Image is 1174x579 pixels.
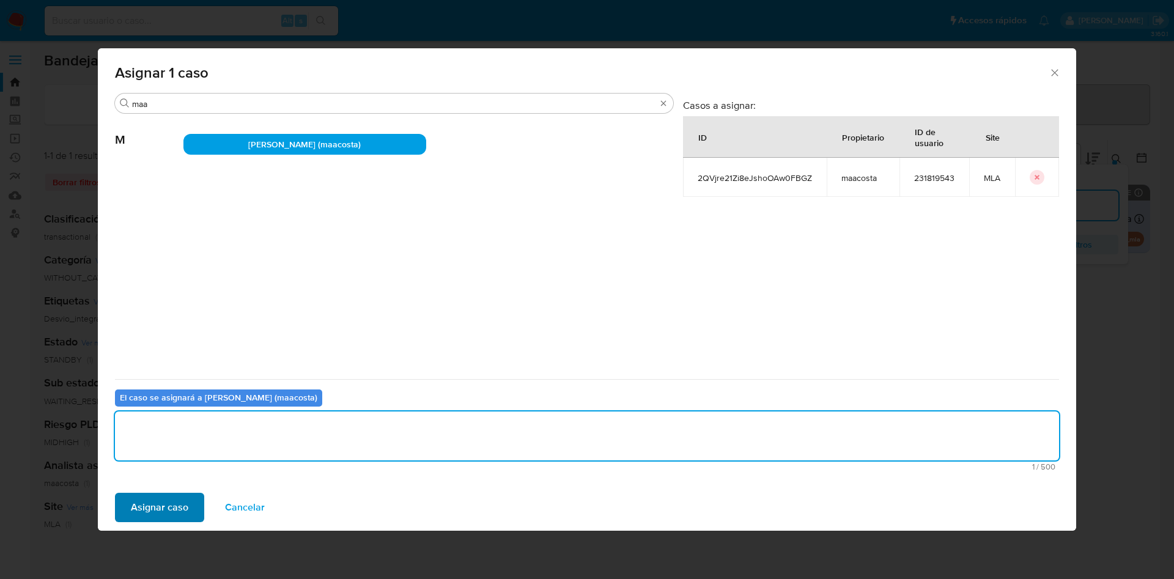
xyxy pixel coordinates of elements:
span: [PERSON_NAME] (maacosta) [248,138,361,150]
span: Cancelar [225,494,265,521]
button: Cancelar [209,493,281,522]
input: Buscar analista [132,98,656,109]
div: ID de usuario [900,117,969,157]
span: MLA [984,172,1000,183]
button: Cerrar ventana [1049,67,1060,78]
div: assign-modal [98,48,1076,531]
span: M [115,114,183,147]
b: El caso se asignará a [PERSON_NAME] (maacosta) [120,391,317,404]
span: 2QVjre21Zi8eJshoOAw0FBGZ [698,172,812,183]
div: Site [971,122,1014,152]
div: ID [684,122,722,152]
div: [PERSON_NAME] (maacosta) [183,134,426,155]
span: Máximo 500 caracteres [119,463,1055,471]
span: Asignar 1 caso [115,65,1049,80]
span: maacosta [841,172,885,183]
button: Buscar [120,98,130,108]
h3: Casos a asignar: [683,99,1059,111]
div: Propietario [827,122,899,152]
span: Asignar caso [131,494,188,521]
button: icon-button [1030,170,1044,185]
span: 231819543 [914,172,954,183]
button: Borrar [659,98,668,108]
button: Asignar caso [115,493,204,522]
